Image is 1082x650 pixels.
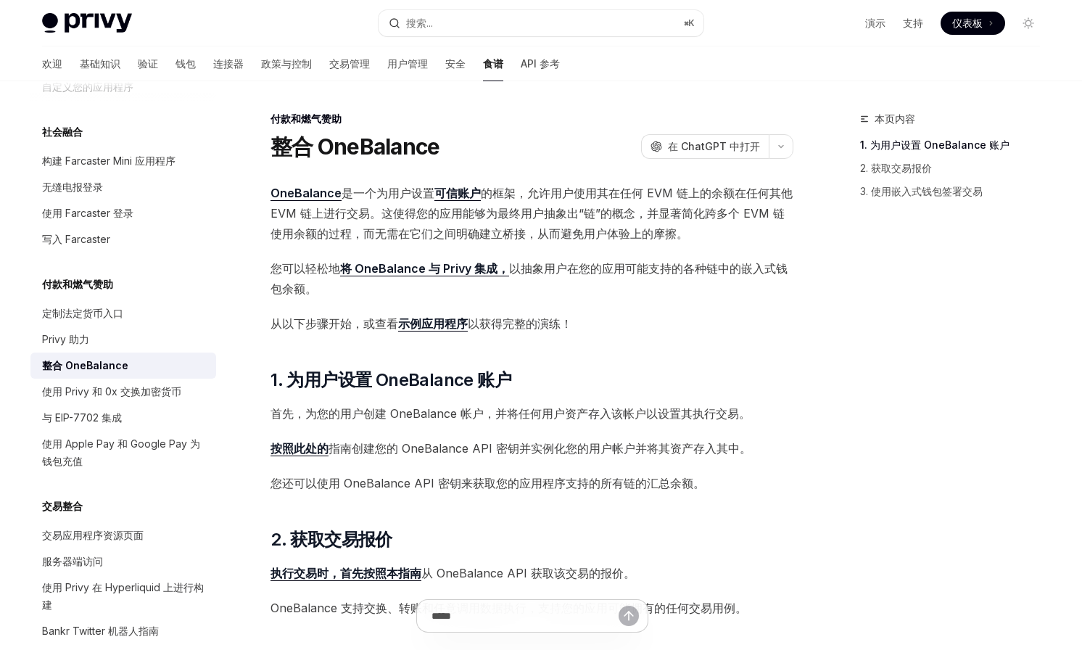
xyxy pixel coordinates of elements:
[80,46,120,81] a: 基础知识
[865,16,885,30] a: 演示
[30,405,216,431] a: 与 EIP-7702 集成
[387,57,428,70] font: 用户管理
[42,13,132,33] img: 灯光标志
[342,186,434,200] font: 是一个为用户设置
[445,57,466,70] font: 安全
[270,441,329,456] a: 按照此处的
[42,333,89,345] font: Privy 助力
[270,406,751,421] font: 首先，为您的用户创建 OneBalance 帐户，并将任何用户资产存入该帐户以设置其执行交易。
[270,441,329,456] font: 按照此处的
[329,57,370,70] font: 交易管理
[483,57,503,70] font: 食谱
[865,17,885,29] font: 演示
[619,606,639,626] button: 发送消息
[30,575,216,618] a: 使用 Privy 在 Hyperliquid 上进行构建
[270,133,439,160] font: 整合 OneBalance
[1017,12,1040,35] button: 切换暗模式
[483,46,503,81] a: 食谱
[30,548,216,575] a: 服务器端访问
[261,57,312,70] font: 政策与控制
[860,157,1052,180] a: 2. 获取交易报价
[30,618,216,644] a: Bankr Twitter 机器人指南
[684,17,688,28] font: ⌘
[352,441,751,456] font: 创建您的 OneBalance API 密钥并实例化您的用户帐户并将其资产存入其中。
[468,316,572,331] font: 以获得完整的演练！
[138,57,158,70] font: 验证
[138,46,158,81] a: 验证
[213,57,244,70] font: 连接器
[42,437,200,467] font: 使用 Apple Pay 和 Google Pay 为钱包充值
[30,226,216,252] a: 写入 Farcaster
[329,46,370,81] a: 交易管理
[42,207,133,219] font: 使用 Farcaster 登录
[42,529,144,541] font: 交易应用程序资源页面
[379,10,703,36] button: 搜索...⌘K
[434,186,481,201] a: 可信账户
[641,134,769,159] button: 在 ChatGPT 中打开
[270,261,788,296] font: 以抽象用户在您的应用可能支持的各种链中的嵌入式钱包余额。
[387,46,428,81] a: 用户管理
[903,17,923,29] font: 支持
[42,359,128,371] font: 整合 OneBalance
[434,186,481,200] font: 可信账户
[270,112,342,125] font: 付款和燃气赞助
[941,12,1005,35] a: 仪表板
[952,17,983,29] font: 仪表板
[270,186,342,201] a: OneBalance
[270,186,342,200] font: OneBalance
[42,625,159,637] font: Bankr Twitter 机器人指南
[175,57,196,70] font: 钱包
[30,326,216,353] a: Privy 助力
[340,261,509,276] a: 将 OneBalance 与 Privy 集成，
[30,200,216,226] a: 使用 Farcaster 登录
[445,46,466,81] a: 安全
[213,46,244,81] a: 连接器
[860,139,1009,151] font: 1. 为用户设置 OneBalance 账户
[270,261,340,276] font: 您可以轻松地
[270,566,421,581] a: 执行交易时，首先按照本指南
[30,431,216,474] a: 使用 Apple Pay 和 Google Pay 为钱包充值
[30,522,216,548] a: 交易应用程序资源页面
[270,566,421,580] font: 执行交易时，首先按照本指南
[261,46,312,81] a: 政策与控制
[270,186,793,241] font: 的框架，允许用户使用其在任何 EVM 链上的余额在任何其他 EVM 链上进行交易。这使得您的应用能够为最终用户抽象出“链”的概念，并显著简化跨多个 EVM 链使用余额的过程，而无需在它们之间明确...
[42,126,83,138] font: 社会融合
[270,476,705,490] font: 您还可以使用 OneBalance API 密钥来获取您的应用程序支持的所有链的汇总余额。
[875,112,915,125] font: 本页内容
[80,57,120,70] font: 基础知识
[42,411,122,424] font: 与 EIP-7702 集成
[42,307,123,319] font: 定制法定货币入口
[30,148,216,174] a: 构建 Farcaster Mini 应用程序
[860,185,983,197] font: 3. 使用嵌入式钱包签署交易
[30,300,216,326] a: 定制法定货币入口
[42,385,181,398] font: 使用 Privy 和 0x 交换加密货币
[860,133,1052,157] a: 1. 为用户设置 OneBalance 账户
[903,16,923,30] a: 支持
[30,379,216,405] a: 使用 Privy 和 0x 交换加密货币
[42,181,103,193] font: 无缝电报登录
[421,566,624,580] font: 从 OneBalance API 获取该交易的报价
[42,155,175,167] font: 构建 Farcaster Mini 应用程序
[521,46,560,81] a: API 参考
[398,316,468,332] a: 示例应用程序
[42,57,62,70] font: 欢迎
[521,57,560,70] font: API 参考
[860,162,932,174] font: 2. 获取交易报价
[42,46,62,81] a: 欢迎
[42,278,113,290] font: 付款和燃气赞助
[42,581,204,611] font: 使用 Privy 在 Hyperliquid 上进行构建
[30,174,216,200] a: 无缝电报登录
[668,140,760,152] font: 在 ChatGPT 中打开
[688,17,695,28] font: K
[270,369,511,390] font: 1. 为用户设置 OneBalance 账户
[30,353,216,379] a: 整合 OneBalance
[329,441,352,456] font: 指南
[860,180,1052,203] a: 3. 使用嵌入式钱包签署交易
[270,316,398,331] font: 从以下步骤开始，或查看
[42,233,110,245] font: 写入 Farcaster
[42,555,103,567] font: 服务器端访问
[175,46,196,81] a: 钱包
[624,566,635,580] font: 。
